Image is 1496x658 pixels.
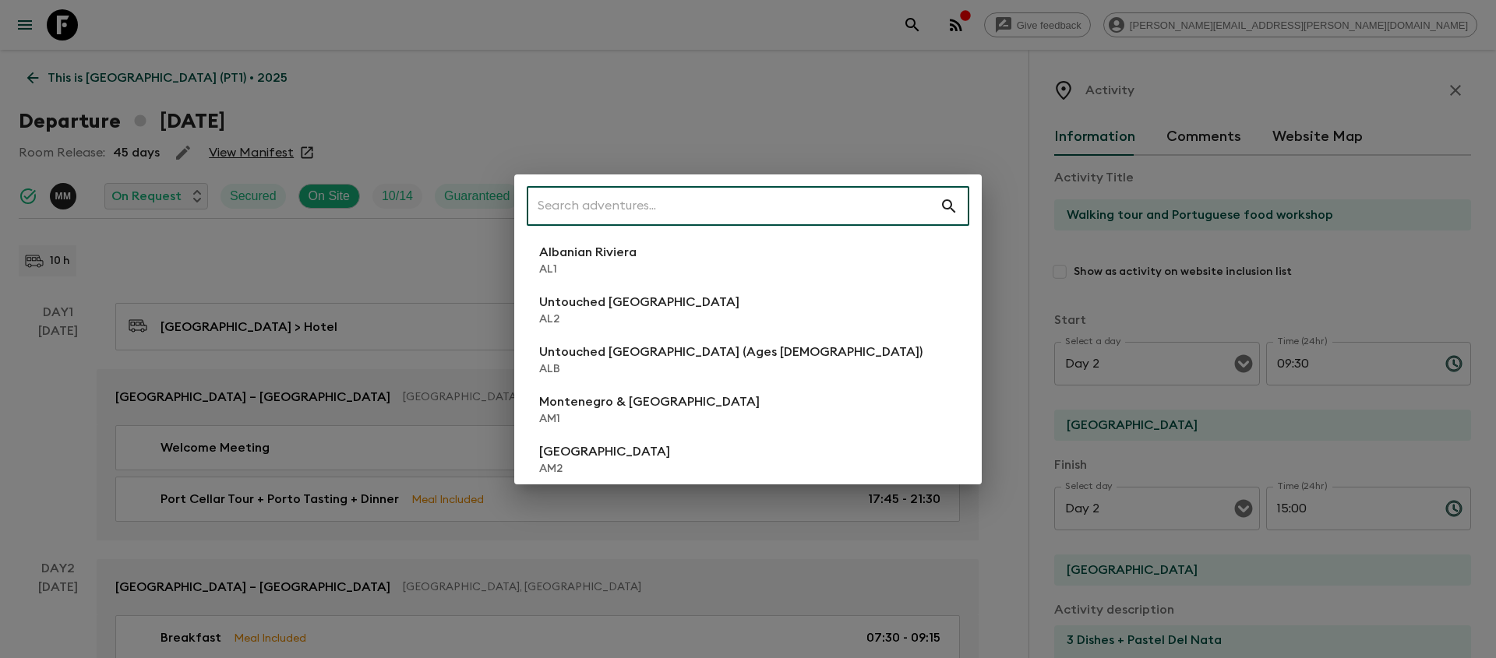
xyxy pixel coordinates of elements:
p: AL2 [539,311,739,327]
p: Montenegro & [GEOGRAPHIC_DATA] [539,392,760,411]
p: AL1 [539,262,637,277]
p: [GEOGRAPHIC_DATA] [539,442,670,461]
p: ALB [539,361,923,377]
p: Albanian Riviera [539,243,637,262]
p: AM2 [539,461,670,477]
p: Untouched [GEOGRAPHIC_DATA] [539,293,739,311]
p: Untouched [GEOGRAPHIC_DATA] (Ages [DEMOGRAPHIC_DATA]) [539,343,923,361]
p: AM1 [539,411,760,427]
input: Search adventures... [527,185,940,228]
